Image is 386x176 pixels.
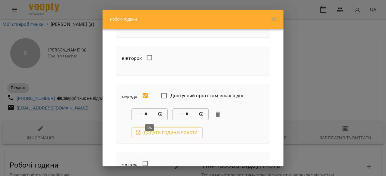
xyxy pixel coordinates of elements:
button: Додати години роботи [131,127,203,138]
div: До [172,108,209,120]
span: Додати години роботи [136,129,198,136]
h6: вівторок [122,54,142,63]
h6: четвер [122,160,138,169]
span: Доступний протягом всього дня [170,92,245,99]
button: Видалити [214,110,223,119]
h6: середа [122,92,138,101]
div: Робочі години [103,10,283,29]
